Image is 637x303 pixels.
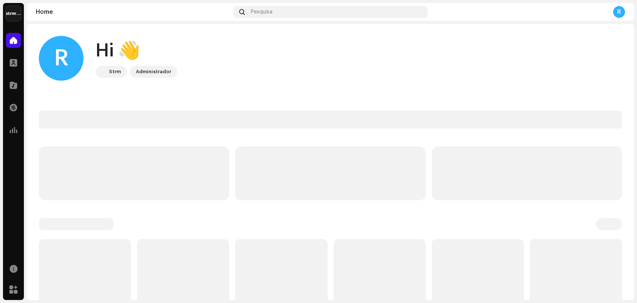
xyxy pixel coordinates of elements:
[96,39,177,63] div: Hi 👋
[97,67,106,76] img: 408b884b-546b-4518-8448-1008f9c76b02
[251,9,272,15] span: Pesquisa
[109,67,121,76] div: Strm
[613,6,625,18] div: R
[136,67,171,76] div: Administrador
[36,9,230,15] div: Home
[6,6,21,21] img: 408b884b-546b-4518-8448-1008f9c76b02
[39,36,84,81] div: R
